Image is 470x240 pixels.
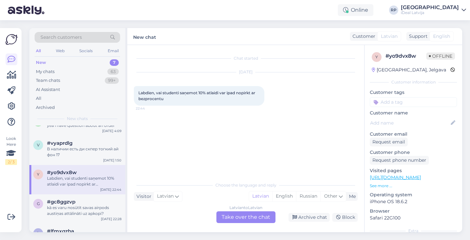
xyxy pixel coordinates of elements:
[47,199,75,205] span: #gc8ggzvp
[133,32,156,41] label: New chat
[110,59,119,66] div: 7
[406,33,428,40] div: Support
[40,34,82,41] span: Search customers
[433,33,450,40] span: English
[426,52,455,60] span: Offline
[78,47,94,55] div: Socials
[350,33,375,40] div: Customer
[157,193,174,200] span: Latvian
[105,77,119,84] div: 99+
[249,191,272,201] div: Latvian
[370,97,457,107] input: Add a tag
[37,142,39,147] span: v
[370,208,457,215] p: Browser
[47,228,74,234] span: #lfmxgzba
[370,156,429,165] div: Request phone number
[37,201,40,206] span: g
[370,228,457,234] div: Extra
[36,104,55,111] div: Archived
[332,213,358,222] div: Block
[106,47,120,55] div: Email
[37,172,39,177] span: y
[47,205,121,217] div: kā es varu nosūtīt savas airpods austiņas attālināti uz apkopi?
[36,86,60,93] div: AI Assistant
[216,211,275,223] div: Take over the chat
[134,182,358,188] div: Choose the language and reply
[401,10,459,15] div: iDeal Latvija
[36,95,41,102] div: All
[375,54,378,59] span: y
[401,5,459,10] div: [GEOGRAPHIC_DATA]
[370,79,457,85] div: Customer information
[272,191,296,201] div: English
[370,215,457,221] p: Safari 22G100
[385,52,426,60] div: # yo9dvx8w
[370,138,408,146] div: Request email
[36,59,46,66] div: New
[47,140,72,146] span: #vyaprdlg
[370,198,457,205] p: iPhone OS 18.6.2
[36,77,60,84] div: Team chats
[324,193,337,199] span: Other
[47,146,121,158] div: В наличии есть ди скпер тогкий ай фон 17
[100,187,121,192] div: [DATE] 22:44
[134,193,151,200] div: Visitor
[36,68,55,75] div: My chats
[134,69,358,75] div: [DATE]
[101,217,121,221] div: [DATE] 22:28
[338,4,373,16] div: Online
[370,119,449,127] input: Add name
[401,5,466,15] a: [GEOGRAPHIC_DATA]iDeal Latvija
[55,47,66,55] div: Web
[372,67,446,73] div: [GEOGRAPHIC_DATA], Jelgava
[134,55,358,61] div: Chat started
[5,159,17,165] div: 2 / 3
[136,106,160,111] span: 22:44
[35,47,42,55] div: All
[370,174,421,180] a: [URL][DOMAIN_NAME]
[47,170,77,175] span: #yo9dvx8w
[370,167,457,174] p: Visited pages
[5,33,18,46] img: Askly Logo
[47,123,121,128] div: yea i have question about an order
[67,116,88,122] span: New chats
[370,131,457,138] p: Customer email
[229,205,262,211] div: Latvian to Latvian
[296,191,321,201] div: Russian
[370,191,457,198] p: Operating system
[381,33,398,40] span: Latvian
[103,158,121,163] div: [DATE] 1:50
[389,6,398,15] div: RP
[102,128,121,133] div: [DATE] 4:09
[107,68,119,75] div: 63
[370,149,457,156] p: Customer phone
[5,136,17,165] div: Look Here
[37,231,39,235] span: l
[370,89,457,96] p: Customer tags
[289,213,330,222] div: Archive chat
[370,110,457,116] p: Customer name
[370,183,457,189] p: See more ...
[346,193,356,200] div: Me
[138,90,256,101] span: Labdien, vai studenti saņemot 10% atlaidi var ipad nopirkt ar bezprocentu
[47,175,121,187] div: Labdien, vai studenti saņemot 10% atlaidi var ipad nopirkt ar bezprocentu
